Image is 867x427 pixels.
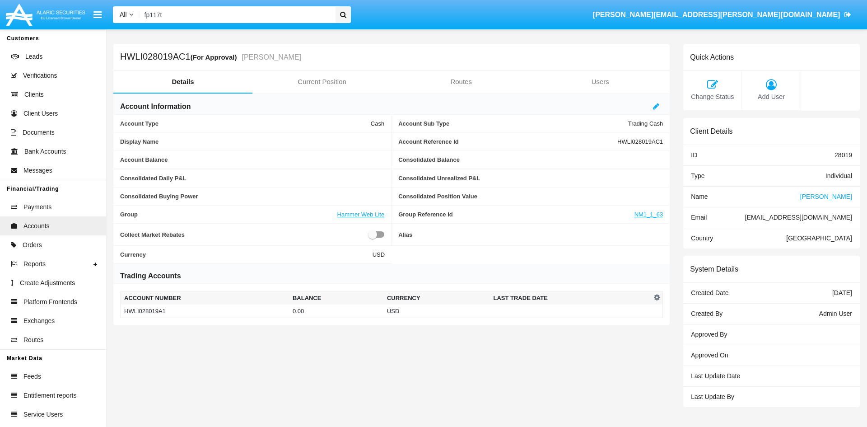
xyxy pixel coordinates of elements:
[398,120,628,127] span: Account Sub Type
[23,221,50,231] span: Accounts
[191,52,240,62] div: (For Approval)
[120,11,127,18] span: All
[691,393,734,400] span: Last Update By
[593,11,840,19] span: [PERSON_NAME][EMAIL_ADDRESS][PERSON_NAME][DOMAIN_NAME]
[800,193,852,200] span: [PERSON_NAME]
[691,352,728,359] span: Approved On
[23,240,42,250] span: Orders
[23,335,43,345] span: Routes
[23,166,52,175] span: Messages
[634,211,663,218] a: NM1_1_63
[113,10,140,19] a: All
[832,289,852,296] span: [DATE]
[617,138,663,145] span: HWLI028019AC1
[23,202,51,212] span: Payments
[531,71,670,93] a: Users
[23,128,55,137] span: Documents
[398,211,634,218] span: Group Reference Id
[628,120,663,127] span: Trading Cash
[20,278,75,288] span: Create Adjustments
[383,305,490,318] td: USD
[23,410,63,419] span: Service Users
[690,53,734,61] h6: Quick Actions
[691,151,697,159] span: ID
[825,172,852,179] span: Individual
[746,92,796,102] span: Add User
[120,251,373,258] span: Currency
[786,235,852,242] span: [GEOGRAPHIC_DATA]
[120,211,337,218] span: Group
[121,305,289,318] td: HWLI028019A1
[5,1,87,28] img: Logo image
[819,310,852,317] span: Admin User
[398,193,663,200] span: Consolidated Position Value
[25,52,42,61] span: Leads
[398,156,663,163] span: Consolidated Balance
[120,175,384,182] span: Consolidated Daily P&L
[23,316,55,326] span: Exchanges
[120,138,384,145] span: Display Name
[691,331,727,338] span: Approved By
[834,151,852,159] span: 28019
[120,193,384,200] span: Consolidated Buying Power
[239,54,301,61] small: [PERSON_NAME]
[113,71,252,93] a: Details
[691,193,708,200] span: Name
[289,305,383,318] td: 0.00
[691,372,740,380] span: Last Update Date
[337,211,385,218] a: Hammer Web Lite
[120,271,181,281] h6: Trading Accounts
[691,289,728,296] span: Created Date
[120,102,191,112] h6: Account Information
[691,214,707,221] span: Email
[120,156,384,163] span: Account Balance
[23,71,57,80] span: Verifications
[691,310,722,317] span: Created By
[24,90,44,99] span: Clients
[691,172,704,179] span: Type
[23,372,41,381] span: Feeds
[23,297,77,307] span: Platform Frontends
[688,92,737,102] span: Change Status
[140,6,332,23] input: Search
[289,291,383,305] th: Balance
[24,147,66,156] span: Bank Accounts
[398,175,663,182] span: Consolidated Unrealized P&L
[398,138,617,145] span: Account Reference Id
[745,214,852,221] span: [EMAIL_ADDRESS][DOMAIN_NAME]
[383,291,490,305] th: Currency
[121,291,289,305] th: Account Number
[392,71,531,93] a: Routes
[588,2,856,28] a: [PERSON_NAME][EMAIL_ADDRESS][PERSON_NAME][DOMAIN_NAME]
[690,127,732,136] h6: Client Details
[23,109,58,118] span: Client Users
[120,229,368,240] span: Collect Market Rebates
[120,52,301,62] h5: HWLI028019AC1
[371,120,384,127] span: Cash
[489,291,651,305] th: Last Trade Date
[690,265,738,273] h6: System Details
[120,120,371,127] span: Account Type
[373,251,385,258] span: USD
[252,71,392,93] a: Current Position
[23,259,46,269] span: Reports
[23,391,77,400] span: Entitlement reports
[398,229,663,240] span: Alias
[691,235,713,242] span: Country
